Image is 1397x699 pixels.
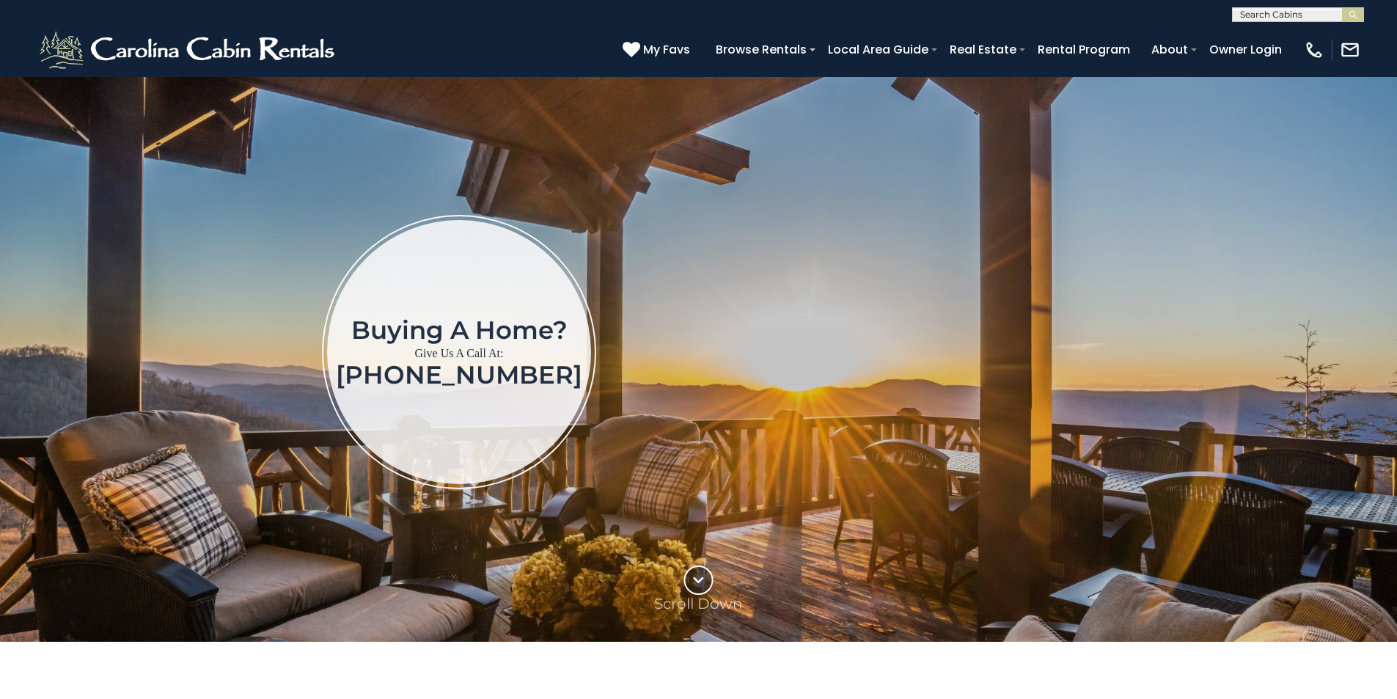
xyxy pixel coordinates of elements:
a: Browse Rentals [708,37,814,62]
h1: Buying a home? [336,317,582,343]
span: My Favs [643,40,690,59]
a: Rental Program [1030,37,1137,62]
a: Local Area Guide [821,37,936,62]
a: About [1144,37,1195,62]
a: Owner Login [1202,37,1289,62]
iframe: New Contact Form [832,154,1311,549]
img: mail-regular-white.png [1340,40,1360,60]
p: Give Us A Call At: [336,343,582,364]
p: Scroll Down [654,595,743,612]
img: phone-regular-white.png [1304,40,1324,60]
img: White-1-2.png [37,28,341,72]
a: My Favs [623,40,694,59]
a: Real Estate [942,37,1024,62]
a: [PHONE_NUMBER] [336,359,582,390]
